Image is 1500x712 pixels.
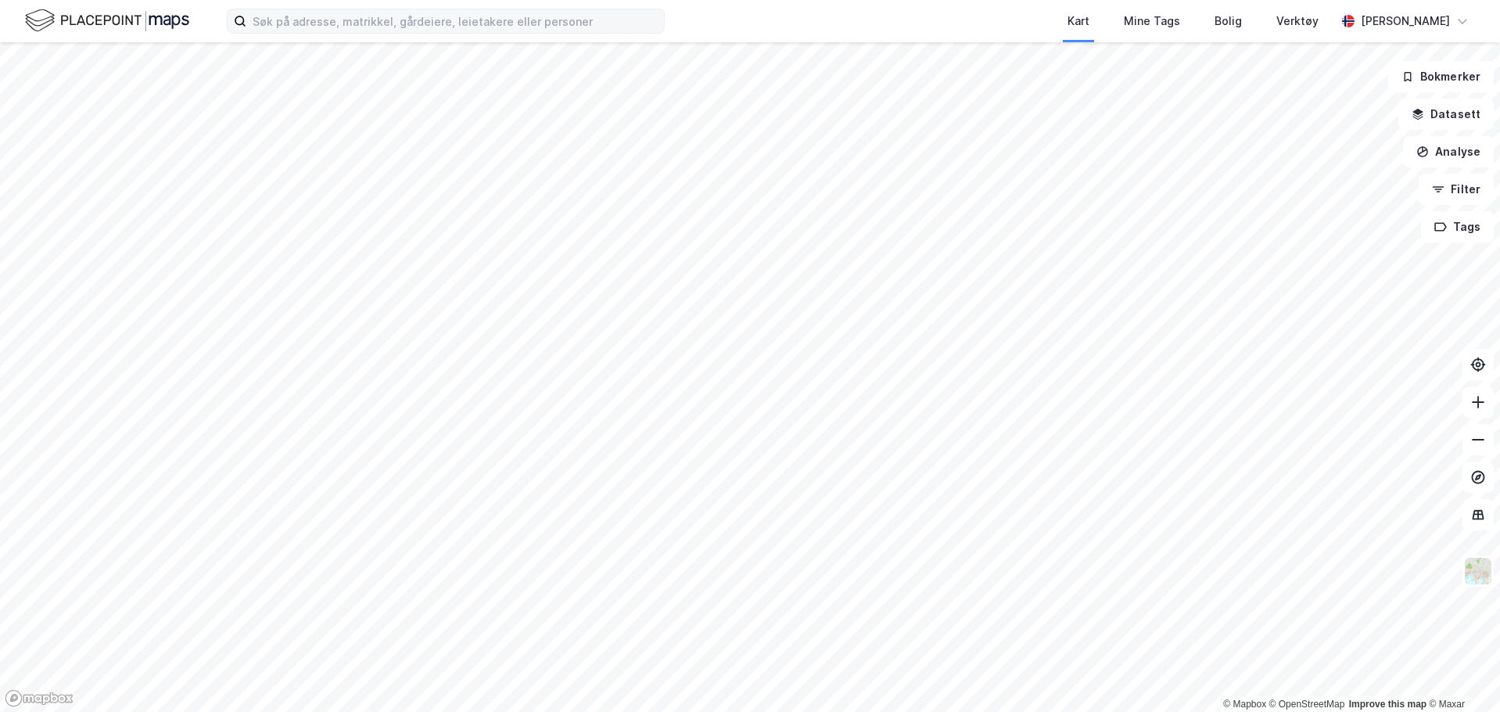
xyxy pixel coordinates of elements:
[1215,12,1242,31] div: Bolig
[1361,12,1450,31] div: [PERSON_NAME]
[246,9,664,33] input: Søk på adresse, matrikkel, gårdeiere, leietakere eller personer
[1421,211,1494,243] button: Tags
[1403,136,1494,167] button: Analyse
[1269,699,1345,710] a: OpenStreetMap
[1223,699,1266,710] a: Mapbox
[1419,174,1494,205] button: Filter
[1398,99,1494,130] button: Datasett
[1276,12,1319,31] div: Verktøy
[1463,556,1493,586] img: Z
[1124,12,1180,31] div: Mine Tags
[1349,699,1426,710] a: Improve this map
[1388,61,1494,92] button: Bokmerker
[1422,637,1500,712] iframe: Chat Widget
[5,689,74,707] a: Mapbox homepage
[1422,637,1500,712] div: Kontrollprogram for chat
[25,7,189,34] img: logo.f888ab2527a4732fd821a326f86c7f29.svg
[1068,12,1089,31] div: Kart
